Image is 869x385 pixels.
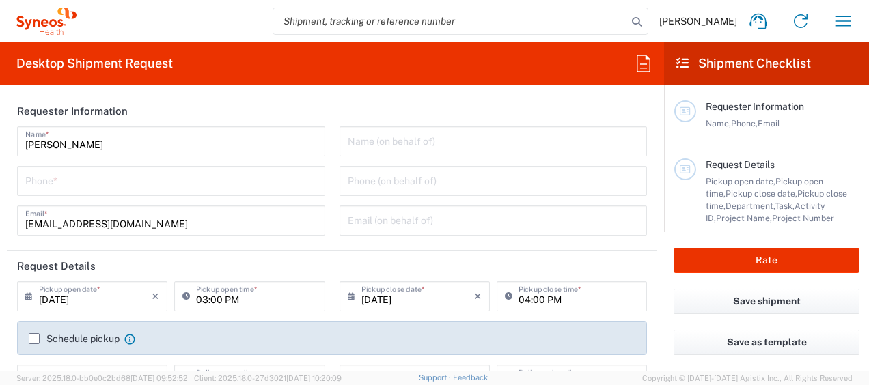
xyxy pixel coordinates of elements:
[706,176,775,186] span: Pickup open date,
[419,373,453,382] a: Support
[273,8,627,34] input: Shipment, tracking or reference number
[676,55,811,72] h2: Shipment Checklist
[758,118,780,128] span: Email
[726,188,797,199] span: Pickup close date,
[731,118,758,128] span: Phone,
[17,104,128,118] h2: Requester Information
[152,285,159,307] i: ×
[17,259,96,273] h2: Request Details
[194,374,342,382] span: Client: 2025.18.0-27d3021
[716,213,772,223] span: Project Name,
[286,374,342,382] span: [DATE] 10:20:09
[130,374,188,382] span: [DATE] 09:52:52
[772,213,834,223] span: Project Number
[775,201,795,211] span: Task,
[16,55,173,72] h2: Desktop Shipment Request
[726,201,775,211] span: Department,
[706,159,775,170] span: Request Details
[29,333,120,344] label: Schedule pickup
[674,248,859,273] button: Rate
[706,118,731,128] span: Name,
[659,15,737,27] span: [PERSON_NAME]
[474,285,482,307] i: ×
[16,374,188,382] span: Server: 2025.18.0-bb0e0c2bd68
[453,373,488,382] a: Feedback
[706,101,804,112] span: Requester Information
[642,372,853,384] span: Copyright © [DATE]-[DATE] Agistix Inc., All Rights Reserved
[674,330,859,355] button: Save as template
[674,289,859,314] button: Save shipment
